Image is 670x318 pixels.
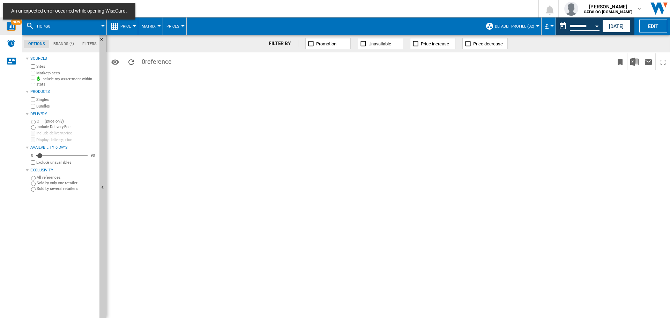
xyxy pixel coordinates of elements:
[36,137,97,142] label: Display delivery price
[142,24,156,29] span: Matrix
[31,160,35,165] input: Display delivery price
[37,24,50,29] span: HOI4S8
[30,56,97,61] div: Sources
[421,41,449,46] span: Price increase
[29,153,35,158] div: 0
[26,17,103,35] div: HOI4S8
[31,104,35,109] input: Bundles
[602,20,630,32] button: [DATE]
[7,39,15,47] img: alerts-logo.svg
[166,24,179,29] span: Prices
[462,38,508,49] button: Price decrease
[37,186,97,191] label: Sold by several retailers
[36,97,97,102] label: Singles
[545,17,552,35] button: £
[89,153,97,158] div: 90
[31,187,36,192] input: Sold by several retailers
[584,10,632,14] b: CATALOG [DOMAIN_NAME]
[495,24,534,29] span: Default profile (32)
[36,104,97,109] label: Bundles
[138,53,175,68] span: 0
[542,17,556,35] md-menu: Currency
[37,180,97,186] label: Sold by only one retailer
[495,17,538,35] button: Default profile (32)
[49,40,78,48] md-tab-item: Brands (*)
[31,97,35,102] input: Singles
[99,35,108,47] button: Hide
[166,17,183,35] button: Prices
[590,19,603,31] button: Open calendar
[30,111,97,117] div: Delivery
[36,76,97,87] label: Include my assortment within stats
[37,124,97,130] label: Include Delivery Fee
[639,20,667,32] button: Edit
[368,41,391,46] span: Unavailable
[110,17,134,35] div: Price
[30,168,97,173] div: Exclusivity
[37,17,57,35] button: HOI4S8
[656,53,670,70] button: Maximize
[120,17,134,35] button: Price
[31,125,36,130] input: Include Delivery Fee
[556,17,601,35] div: This report is based on a date in the past.
[124,53,138,70] button: Reload
[31,182,36,186] input: Sold by only one retailer
[630,58,639,66] img: excel-24x24.png
[120,24,131,29] span: Price
[31,138,35,142] input: Display delivery price
[24,40,49,48] md-tab-item: Options
[641,53,655,70] button: Send this report by email
[36,131,97,136] label: Include delivery price
[31,71,35,75] input: Marketplaces
[145,58,172,65] span: reference
[30,89,97,95] div: Products
[36,71,97,76] label: Marketplaces
[78,40,101,48] md-tab-item: Filters
[7,22,16,31] img: wise-card.svg
[37,175,97,180] label: All references
[31,64,35,69] input: Sites
[36,160,97,165] label: Exclude unavailables
[556,19,570,33] button: md-calendar
[36,64,97,69] label: Sites
[613,53,627,70] button: Bookmark this report
[37,119,97,124] label: OFF (price only)
[31,131,35,135] input: Include delivery price
[31,77,35,86] input: Include my assortment within stats
[31,176,36,180] input: All references
[316,41,336,46] span: Promotion
[31,120,36,124] input: OFF (price only)
[473,41,503,46] span: Price decrease
[305,38,351,49] button: Promotion
[36,152,88,159] md-slider: Availability
[269,40,298,47] div: FILTER BY
[627,53,641,70] button: Download in Excel
[108,56,122,68] button: Options
[485,17,538,35] div: Default profile (32)
[142,17,159,35] button: Matrix
[30,145,97,150] div: Availability 6 Days
[9,8,129,15] span: An unexpected error occurred while opening WiseCard.
[545,23,549,30] span: £
[38,4,520,14] div: Search
[410,38,455,49] button: Price increase
[584,3,632,10] span: [PERSON_NAME]
[564,2,578,16] img: profile.jpg
[36,76,40,81] img: mysite-bg-18x18.png
[358,38,403,49] button: Unavailable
